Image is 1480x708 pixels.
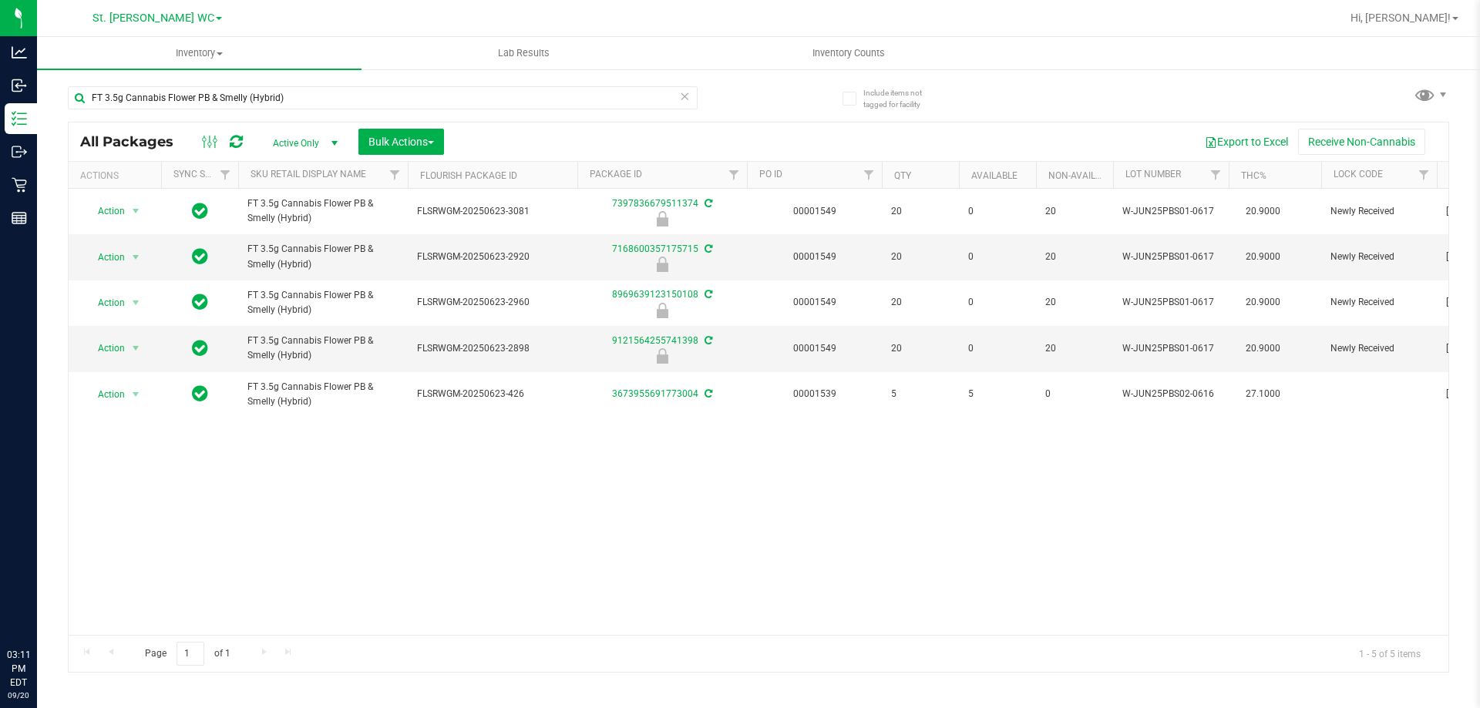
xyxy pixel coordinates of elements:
span: 20 [891,204,950,219]
a: 00001549 [793,297,836,307]
span: 0 [968,204,1027,219]
a: PO ID [759,169,782,180]
span: Newly Received [1330,341,1428,356]
span: Clear [679,86,690,106]
span: In Sync [192,200,208,222]
span: 0 [968,250,1027,264]
span: Bulk Actions [368,136,434,148]
span: 20 [1045,295,1104,310]
input: 1 [177,642,204,666]
span: FT 3.5g Cannabis Flower PB & Smelly (Hybrid) [247,380,399,409]
span: 20 [1045,250,1104,264]
inline-svg: Retail [12,177,27,193]
span: 20 [891,250,950,264]
a: Filter [721,162,747,188]
a: 7397836679511374 [612,198,698,209]
a: Filter [1203,162,1229,188]
inline-svg: Analytics [12,45,27,60]
span: St. [PERSON_NAME] WC [92,12,214,25]
a: Lot Number [1125,169,1181,180]
span: FLSRWGM-20250623-2920 [417,250,568,264]
span: Action [84,292,126,314]
a: 00001549 [793,251,836,262]
button: Receive Non-Cannabis [1298,129,1425,155]
span: W-JUN25PBS01-0617 [1122,295,1219,310]
span: FLSRWGM-20250623-426 [417,387,568,401]
span: 20 [891,341,950,356]
span: Sync from Compliance System [702,289,712,300]
a: Lock Code [1334,169,1383,180]
inline-svg: Outbound [12,144,27,159]
span: 20.9000 [1238,200,1288,223]
a: Available [971,170,1017,181]
a: Inventory [37,37,362,69]
span: Sync from Compliance System [702,243,712,254]
span: FT 3.5g Cannabis Flower PB & Smelly (Hybrid) [247,242,399,271]
a: 7168600357175715 [612,243,698,254]
input: Search Package ID, Item Name, SKU, Lot or Part Number... [68,86,698,109]
a: Sync Status [173,169,233,180]
span: select [126,292,146,314]
span: In Sync [192,337,208,359]
span: 20 [1045,204,1104,219]
inline-svg: Reports [12,210,27,226]
a: Sku Retail Display Name [251,169,366,180]
button: Export to Excel [1195,129,1298,155]
span: 20.9000 [1238,337,1288,360]
span: Include items not tagged for facility [863,87,940,110]
span: 0 [968,341,1027,356]
p: 03:11 PM EDT [7,648,30,690]
span: All Packages [80,133,189,150]
span: W-JUN25PBS02-0616 [1122,387,1219,401]
span: select [126,200,146,222]
span: 0 [1045,387,1104,401]
a: THC% [1241,170,1266,181]
span: FLSRWGM-20250623-2960 [417,295,568,310]
span: 1 - 5 of 5 items [1347,642,1433,665]
span: W-JUN25PBS01-0617 [1122,250,1219,264]
a: 00001539 [793,388,836,399]
span: 20.9000 [1238,291,1288,314]
span: Newly Received [1330,250,1428,264]
inline-svg: Inbound [12,78,27,93]
span: Page of 1 [132,642,243,666]
a: 3673955691773004 [612,388,698,399]
span: In Sync [192,291,208,313]
span: Sync from Compliance System [702,388,712,399]
a: Filter [213,162,238,188]
span: Newly Received [1330,204,1428,219]
span: select [126,247,146,268]
iframe: Resource center [15,585,62,631]
span: Hi, [PERSON_NAME]! [1350,12,1451,24]
span: Lab Results [477,46,570,60]
span: Action [84,247,126,268]
span: 20 [891,295,950,310]
div: Newly Received [575,257,749,272]
span: Newly Received [1330,295,1428,310]
a: Filter [1411,162,1437,188]
inline-svg: Inventory [12,111,27,126]
span: 0 [968,295,1027,310]
a: Flourish Package ID [420,170,517,181]
a: 8969639123150108 [612,289,698,300]
div: Newly Received [575,348,749,364]
span: FT 3.5g Cannabis Flower PB & Smelly (Hybrid) [247,334,399,363]
span: 27.1000 [1238,383,1288,405]
span: 5 [891,387,950,401]
a: 9121564255741398 [612,335,698,346]
a: Filter [382,162,408,188]
div: Newly Received [575,211,749,226]
span: FT 3.5g Cannabis Flower PB & Smelly (Hybrid) [247,196,399,226]
p: 09/20 [7,690,30,701]
button: Bulk Actions [358,129,444,155]
div: Actions [80,170,155,181]
span: 5 [968,387,1027,401]
a: Lab Results [362,37,686,69]
span: 20.9000 [1238,246,1288,268]
span: Action [84,384,126,405]
span: W-JUN25PBS01-0617 [1122,204,1219,219]
span: Inventory [37,46,362,60]
span: W-JUN25PBS01-0617 [1122,341,1219,356]
div: Newly Received [575,303,749,318]
span: FT 3.5g Cannabis Flower PB & Smelly (Hybrid) [247,288,399,317]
